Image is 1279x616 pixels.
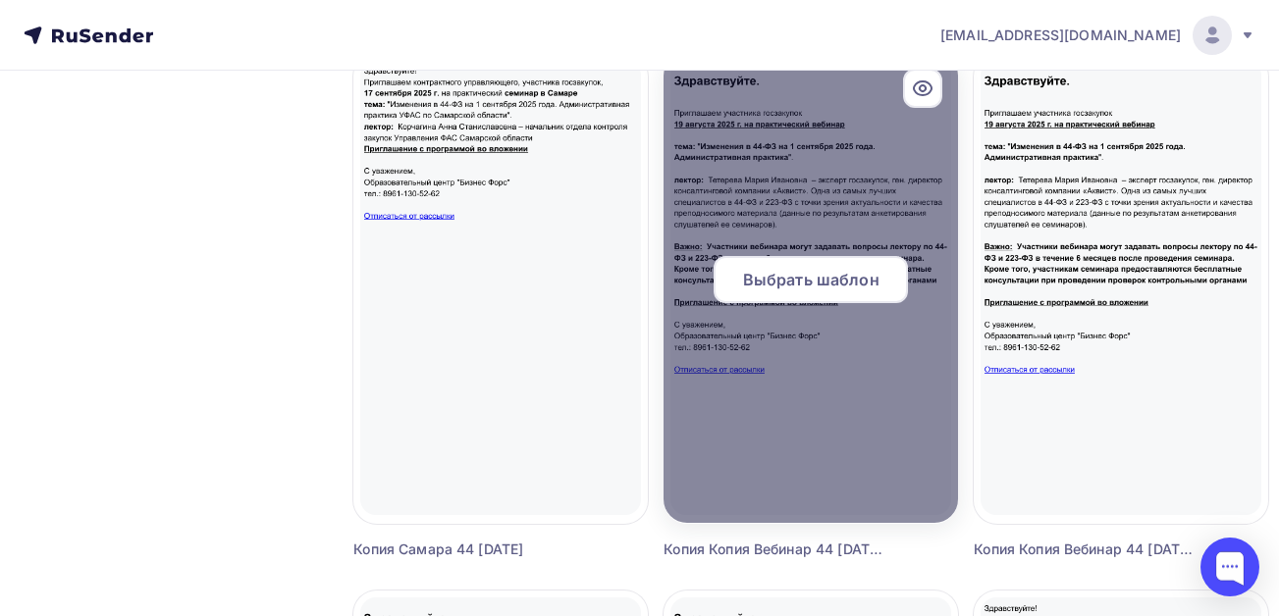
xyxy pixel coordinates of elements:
[664,539,884,559] div: Копия Копия Вебинар 44 [DATE] ([GEOGRAPHIC_DATA])
[940,26,1181,45] span: [EMAIL_ADDRESS][DOMAIN_NAME]
[974,539,1195,559] div: Копия Копия Вебинар 44 [DATE] ([GEOGRAPHIC_DATA])
[743,268,879,291] span: Выбрать шаблон
[353,539,574,559] div: Копия Самара 44 [DATE]
[940,16,1255,55] a: [EMAIL_ADDRESS][DOMAIN_NAME]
